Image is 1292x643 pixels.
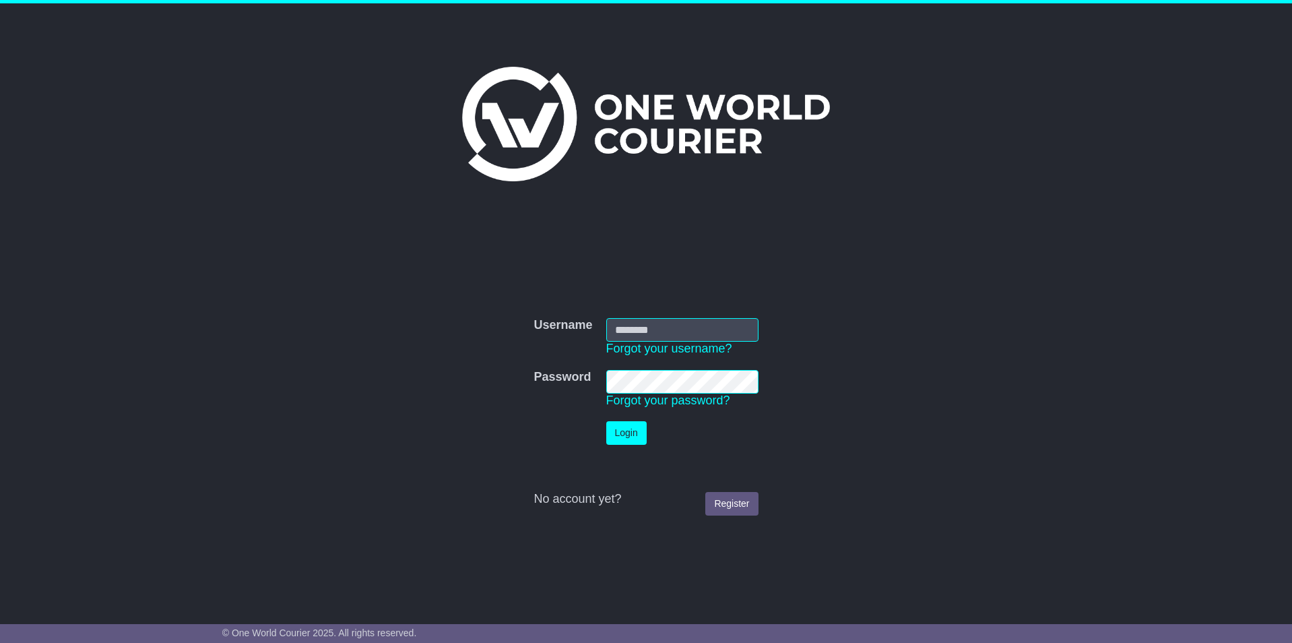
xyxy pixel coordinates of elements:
a: Forgot your username? [606,342,732,355]
a: Forgot your password? [606,394,730,407]
label: Password [534,370,591,385]
span: © One World Courier 2025. All rights reserved. [222,627,417,638]
button: Login [606,421,647,445]
label: Username [534,318,592,333]
a: Register [705,492,758,516]
img: One World [462,67,830,181]
div: No account yet? [534,492,758,507]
